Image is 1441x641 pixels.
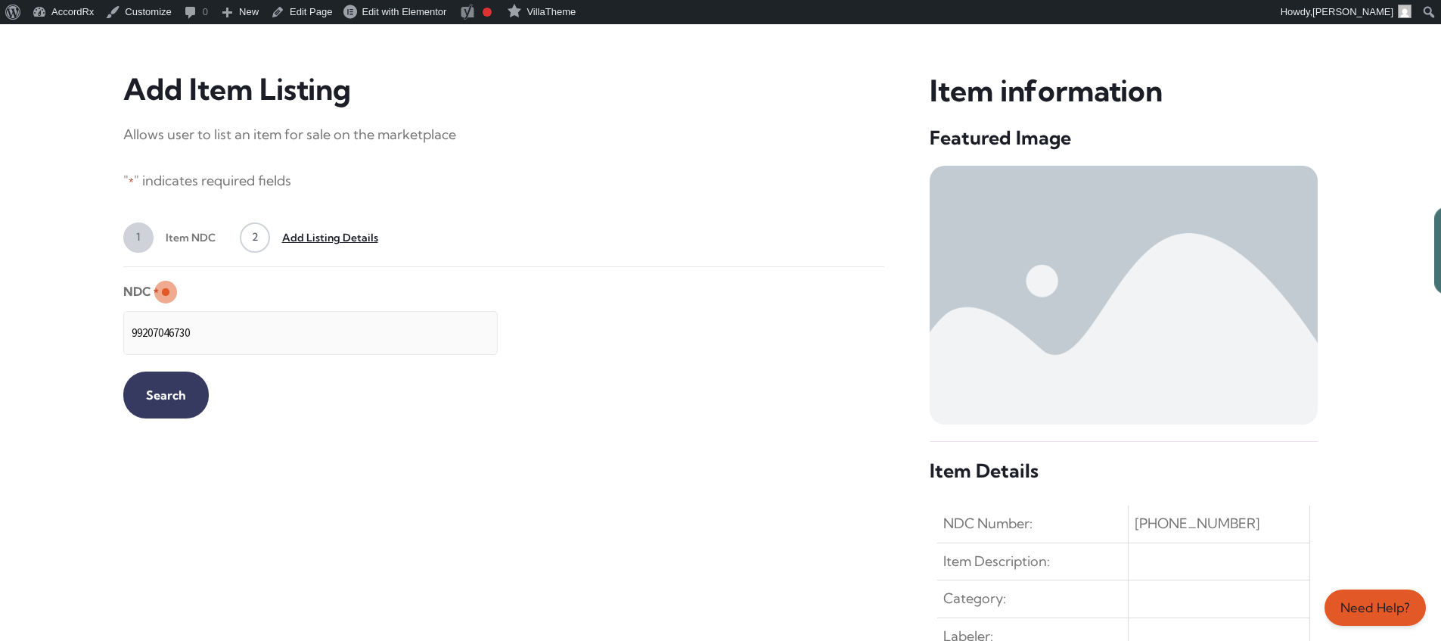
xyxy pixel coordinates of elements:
[943,587,1006,611] span: Category:
[943,512,1033,536] span: NDC Number:
[1135,512,1260,536] span: [PHONE_NUMBER]
[483,8,492,17] div: Focus keyphrase not set
[930,459,1318,484] h5: Item Details
[123,169,885,194] p: " " indicates required fields
[1325,590,1426,626] a: Need Help?
[930,126,1318,151] h5: Featured Image
[123,222,154,253] span: 1
[123,72,885,107] h3: Add Item Listing
[154,222,216,253] span: Item NDC
[123,123,885,147] p: Allows user to list an item for sale on the marketplace
[240,222,270,253] span: 2
[270,222,378,253] span: Add Listing Details
[123,279,159,304] label: NDC
[362,6,446,17] span: Edit with Elementor
[123,372,209,419] input: Search
[240,222,378,253] a: 2Add Listing Details
[930,72,1318,110] h3: Item information
[1312,6,1393,17] span: [PERSON_NAME]
[943,549,1050,574] span: Item Description:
